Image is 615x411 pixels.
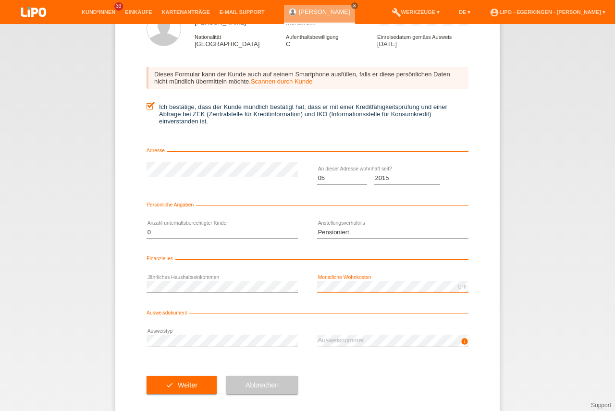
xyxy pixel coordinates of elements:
[490,8,499,17] i: account_circle
[461,338,468,345] i: info
[147,376,217,394] button: check Weiter
[246,381,279,389] span: Abbrechen
[147,202,196,207] span: Persönliche Angaben
[114,2,123,11] span: 33
[286,34,338,40] span: Aufenthaltsbewilligung
[251,78,313,85] a: Scannen durch Kunde
[591,402,611,409] a: Support
[120,9,157,15] a: Einkäufe
[178,381,197,389] span: Weiter
[457,284,468,290] div: CHF
[299,8,350,15] a: [PERSON_NAME]
[454,9,475,15] a: DE ▾
[351,2,358,9] a: close
[352,3,357,8] i: close
[147,256,175,261] span: Finanzielles
[195,34,221,40] span: Nationalität
[286,33,377,48] div: C
[10,20,58,27] a: LIPO pay
[77,9,120,15] a: Kund*innen
[461,340,468,346] a: info
[147,103,468,125] label: Ich bestätige, dass der Kunde mündlich bestätigt hat, dass er mit einer Kreditfähigkeitsprüfung u...
[215,9,270,15] a: E-Mail Support
[392,8,401,17] i: build
[226,376,298,394] button: Abbrechen
[387,9,445,15] a: buildWerkzeuge ▾
[377,33,468,48] div: [DATE]
[195,33,286,48] div: [GEOGRAPHIC_DATA]
[147,310,189,315] span: Ausweisdokument
[147,67,468,89] div: Dieses Formular kann der Kunde auch auf seinem Smartphone ausfüllen, falls er diese persönlichen ...
[157,9,215,15] a: Kartenanträge
[147,148,167,153] span: Adresse
[166,381,173,389] i: check
[485,9,610,15] a: account_circleLIPO - Egerkingen - [PERSON_NAME] ▾
[377,34,452,40] span: Einreisedatum gemäss Ausweis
